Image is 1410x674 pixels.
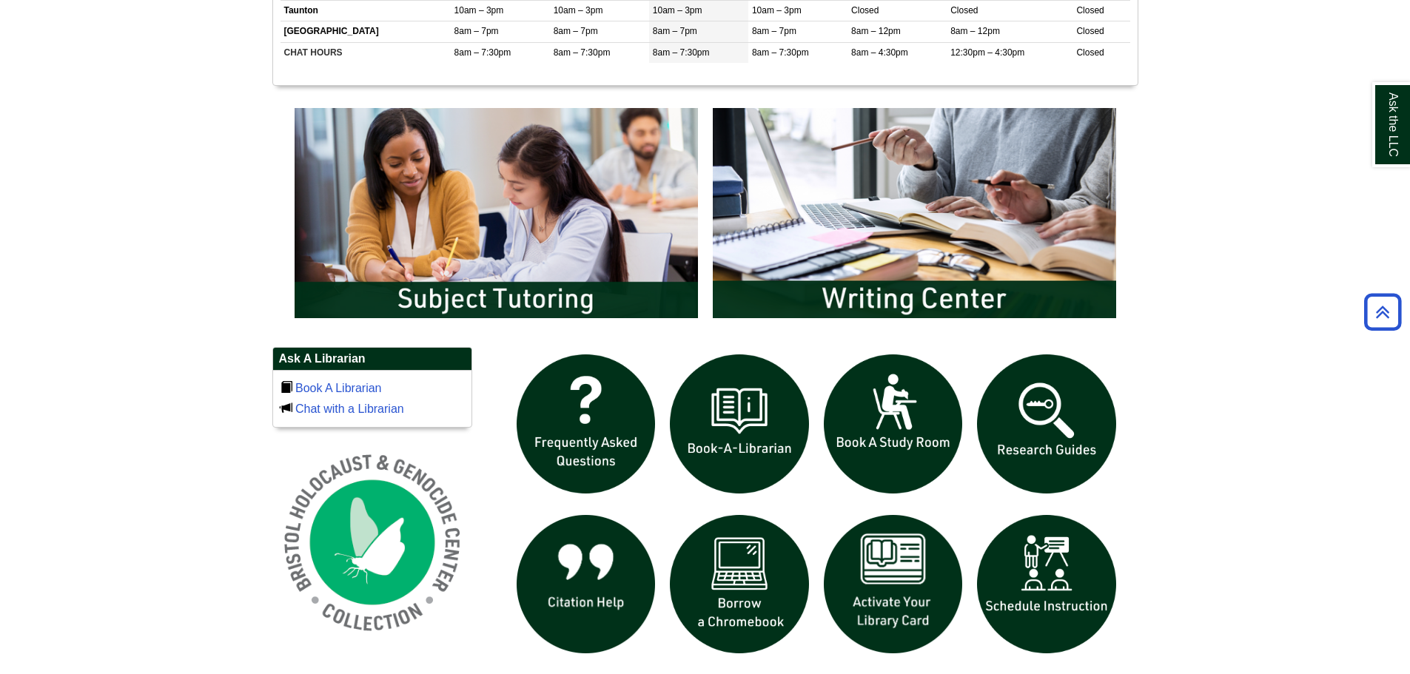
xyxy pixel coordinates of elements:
img: book a study room icon links to book a study room web page [816,347,970,501]
span: 8am – 7:30pm [454,47,511,58]
td: CHAT HOURS [281,42,451,63]
span: Closed [1076,5,1104,16]
span: 8am – 7pm [752,26,796,36]
img: citation help icon links to citation help guide page [509,508,663,661]
span: Closed [1076,47,1104,58]
span: Closed [1076,26,1104,36]
a: Back to Top [1359,302,1406,322]
img: activate Library Card icon links to form to activate student ID into library card [816,508,970,661]
div: slideshow [509,347,1124,667]
img: Subject Tutoring Information [287,101,705,326]
img: Borrow a chromebook icon links to the borrow a chromebook web page [662,508,816,661]
td: [GEOGRAPHIC_DATA] [281,21,451,42]
span: 8am – 7:30pm [554,47,611,58]
span: 10am – 3pm [653,5,702,16]
span: 10am – 3pm [554,5,603,16]
img: For faculty. Schedule Library Instruction icon links to form. [970,508,1124,661]
img: Holocaust and Genocide Collection [272,442,472,642]
span: 8am – 7:30pm [653,47,710,58]
img: Research Guides icon links to research guides web page [970,347,1124,501]
a: Book A Librarian [295,382,382,394]
span: 8am – 12pm [950,26,1000,36]
span: 8am – 7pm [554,26,598,36]
img: Writing Center Information [705,101,1124,326]
span: Closed [851,5,879,16]
a: Chat with a Librarian [295,402,404,415]
div: slideshow [287,101,1124,332]
span: 12:30pm – 4:30pm [950,47,1024,58]
span: 8am – 7pm [454,26,499,36]
span: 8am – 4:30pm [851,47,908,58]
span: 10am – 3pm [454,5,504,16]
h2: Ask A Librarian [273,348,471,371]
span: 8am – 12pm [851,26,901,36]
span: Closed [950,5,978,16]
span: 8am – 7:30pm [752,47,809,58]
img: frequently asked questions [509,347,663,501]
img: Book a Librarian icon links to book a librarian web page [662,347,816,501]
span: 10am – 3pm [752,5,802,16]
td: Taunton [281,1,451,21]
span: 8am – 7pm [653,26,697,36]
